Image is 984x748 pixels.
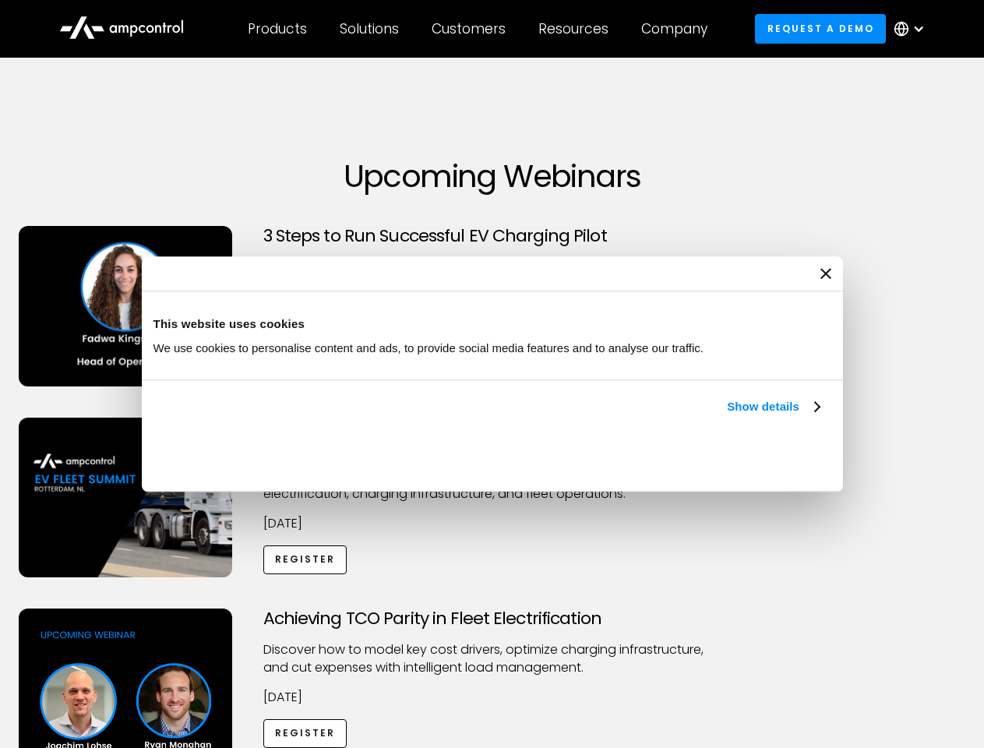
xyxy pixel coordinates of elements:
[641,20,707,37] div: Company
[432,20,506,37] div: Customers
[601,434,825,479] button: Okay
[19,157,966,195] h1: Upcoming Webinars
[263,719,347,748] a: Register
[538,20,608,37] div: Resources
[340,20,399,37] div: Solutions
[820,268,831,279] button: Close banner
[755,14,886,43] a: Request a demo
[727,397,819,416] a: Show details
[263,609,721,629] h3: Achieving TCO Parity in Fleet Electrification
[153,341,704,355] span: We use cookies to personalise content and ads, to provide social media features and to analyse ou...
[153,315,831,333] div: This website uses cookies
[263,641,721,676] p: Discover how to model key cost drivers, optimize charging infrastructure, and cut expenses with i...
[263,515,721,532] p: [DATE]
[248,20,307,37] div: Products
[263,689,721,706] p: [DATE]
[263,226,721,246] h3: 3 Steps to Run Successful EV Charging Pilot
[263,545,347,574] a: Register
